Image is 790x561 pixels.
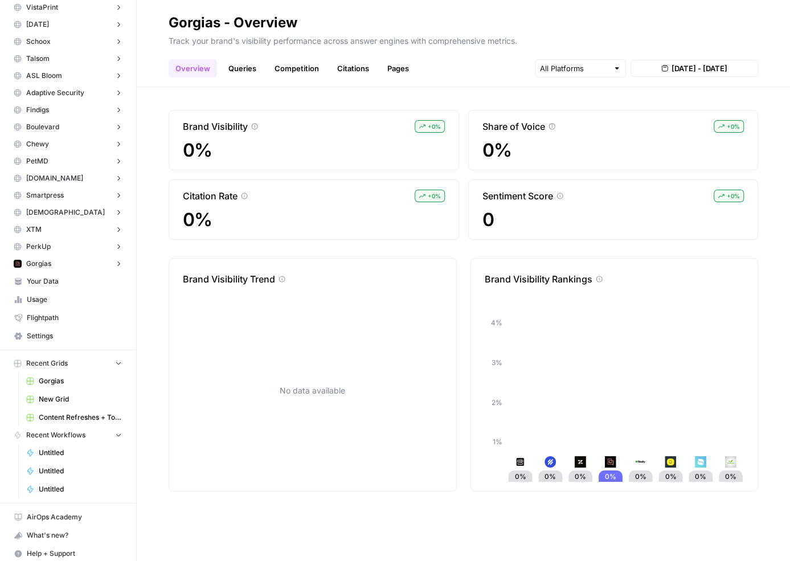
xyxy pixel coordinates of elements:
[183,272,275,286] p: Brand Visibility Trend
[26,122,59,132] span: Boulevard
[727,122,740,131] span: + 0 %
[26,19,49,30] span: [DATE]
[490,318,502,327] tspan: 4%
[26,156,48,166] span: PetMD
[9,153,127,170] button: PetMD
[605,472,616,481] text: 0%
[27,294,122,305] span: Usage
[26,71,62,81] span: ASL Bloom
[482,189,553,203] p: Sentiment Score
[9,309,127,327] a: Flightpath
[169,14,297,32] div: Gorgias - Overview
[725,472,736,481] text: 0%
[695,456,706,468] img: eh7wgny49dcfyskh1w65vncawo4x
[9,101,127,118] button: Findigs
[482,210,744,230] span: 0
[514,456,526,468] img: clsdiv3loubnja2bcnyta2vc2n65
[491,358,502,367] tspan: 3%
[492,437,502,446] tspan: 1%
[222,59,263,77] a: Queries
[27,313,122,323] span: Flightpath
[9,508,127,526] a: AirOps Academy
[672,63,727,74] span: [DATE] - [DATE]
[21,462,127,480] a: Untitled
[631,60,758,77] button: [DATE] - [DATE]
[9,526,127,544] button: What's new?
[21,408,127,427] a: Content Refreshes + Topical Authority
[26,358,68,368] span: Recent Grids
[39,394,122,404] span: New Grid
[380,59,416,77] a: Pages
[491,398,502,407] tspan: 2%
[26,105,49,115] span: Findigs
[9,238,127,255] button: PerkUp
[605,456,616,468] img: a3dpw43elaxzrvw23siemf1bj9ym
[39,376,122,386] span: Gorgias
[727,191,740,200] span: + 0 %
[14,260,22,268] img: a3dpw43elaxzrvw23siemf1bj9ym
[482,140,744,161] span: 0%
[9,136,127,153] button: Chewy
[27,276,122,286] span: Your Data
[665,456,676,468] img: o2ridxwk6nn77f0mtr593r0stkgz
[280,385,345,396] p: No data available
[575,456,586,468] img: 3v63ml8e9yl9t3trju1lxlq4f8d0
[545,472,556,481] text: 0%
[9,170,127,187] button: [DOMAIN_NAME]
[26,190,64,200] span: Smartpress
[26,430,85,440] span: Recent Workflows
[183,120,248,133] p: Brand Visibility
[26,173,83,183] span: [DOMAIN_NAME]
[725,456,736,468] img: b0ydu5ut7bcb60z4n0xcwnbst9ko
[21,390,127,408] a: New Grid
[26,36,51,47] span: Schoox
[183,210,445,230] span: 0%
[39,484,122,494] span: Untitled
[9,290,127,309] a: Usage
[428,122,441,131] span: + 0 %
[21,444,127,462] a: Untitled
[695,472,706,481] text: 0%
[9,84,127,101] button: Adaptive Security
[26,224,42,235] span: XTM
[26,54,50,64] span: Talsom
[21,372,127,390] a: Gorgias
[9,67,127,84] button: ASL Bloom
[10,527,126,544] div: What's new?
[9,187,127,204] button: Smartpress
[268,59,326,77] a: Competition
[183,140,445,161] span: 0%
[9,221,127,238] button: XTM
[9,33,127,50] button: Schoox
[27,331,122,341] span: Settings
[9,427,127,444] button: Recent Workflows
[514,472,526,481] text: 0%
[9,204,127,221] button: [DEMOGRAPHIC_DATA]
[330,59,376,77] a: Citations
[575,472,586,481] text: 0%
[9,272,127,290] a: Your Data
[9,327,127,345] a: Settings
[27,512,122,522] span: AirOps Academy
[635,472,646,481] text: 0%
[482,120,545,133] p: Share of Voice
[169,32,758,47] p: Track your brand's visibility performance across answer engines with comprehensive metrics.
[9,355,127,372] button: Recent Grids
[39,466,122,476] span: Untitled
[26,2,58,13] span: VistaPrint
[540,63,608,74] input: All Platforms
[26,259,51,269] span: Gorgias
[9,118,127,136] button: Boulevard
[485,272,592,286] p: Brand Visibility Rankings
[26,207,105,218] span: [DEMOGRAPHIC_DATA]
[21,480,127,498] a: Untitled
[183,189,238,203] p: Citation Rate
[26,88,84,98] span: Adaptive Security
[635,456,646,468] img: q3gco0ztvih9mhrdpyzj7sb8s90u
[26,241,51,252] span: PerkUp
[9,16,127,33] button: [DATE]
[39,412,122,423] span: Content Refreshes + Topical Authority
[428,191,441,200] span: + 0 %
[665,472,676,481] text: 0%
[39,448,122,458] span: Untitled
